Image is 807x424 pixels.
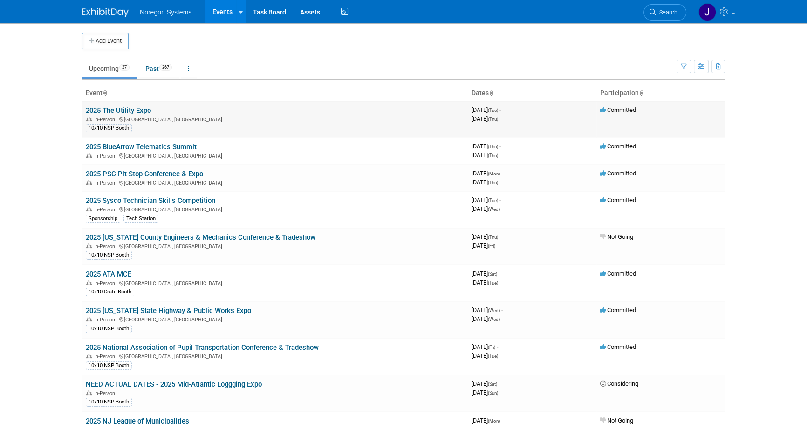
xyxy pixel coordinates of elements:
a: Search [643,4,686,21]
span: - [501,417,503,424]
a: Sort by Event Name [103,89,107,97]
span: (Wed) [488,317,500,322]
a: 2025 National Association of Pupil Transportation Conference & Tradeshow [86,343,319,352]
div: [GEOGRAPHIC_DATA], [GEOGRAPHIC_DATA] [86,242,464,250]
span: Considering [600,380,638,387]
span: Committed [600,106,636,113]
span: (Tue) [488,354,498,359]
div: [GEOGRAPHIC_DATA], [GEOGRAPHIC_DATA] [86,315,464,323]
span: Committed [600,196,636,203]
div: [GEOGRAPHIC_DATA], [GEOGRAPHIC_DATA] [86,352,464,360]
img: In-Person Event [86,243,92,248]
span: In-Person [94,153,118,159]
img: In-Person Event [86,117,92,121]
span: - [499,196,501,203]
span: (Thu) [488,153,498,158]
span: - [499,106,501,113]
a: 2025 BlueArrow Telematics Summit [86,143,197,151]
span: [DATE] [472,306,503,313]
div: [GEOGRAPHIC_DATA], [GEOGRAPHIC_DATA] [86,152,464,159]
span: [DATE] [472,343,498,350]
button: Add Event [82,33,129,49]
span: (Thu) [488,117,498,122]
a: 2025 [US_STATE] County Engineers & Mechanics Conference & Tradeshow [86,233,315,242]
img: In-Person Event [86,390,92,395]
a: Past267 [138,60,179,77]
img: In-Person Event [86,153,92,158]
span: (Mon) [488,418,500,424]
span: (Sat) [488,382,497,387]
span: Committed [600,343,636,350]
span: In-Person [94,280,118,286]
span: (Wed) [488,308,500,313]
span: [DATE] [472,417,503,424]
span: [DATE] [472,196,501,203]
div: [GEOGRAPHIC_DATA], [GEOGRAPHIC_DATA] [86,279,464,286]
img: In-Person Event [86,317,92,321]
th: Dates [468,85,596,101]
span: [DATE] [472,170,503,177]
img: In-Person Event [86,354,92,358]
span: (Thu) [488,144,498,149]
span: Not Going [600,233,633,240]
span: [DATE] [472,315,500,322]
span: In-Person [94,207,118,213]
a: Sort by Start Date [489,89,493,97]
span: (Tue) [488,198,498,203]
span: (Tue) [488,108,498,113]
span: [DATE] [472,143,501,150]
span: In-Person [94,180,118,186]
span: [DATE] [472,270,500,277]
div: [GEOGRAPHIC_DATA], [GEOGRAPHIC_DATA] [86,205,464,213]
span: [DATE] [472,205,500,212]
span: [DATE] [472,352,498,359]
span: In-Person [94,354,118,360]
span: In-Person [94,117,118,123]
a: Upcoming27 [82,60,137,77]
span: [DATE] [472,389,498,396]
span: [DATE] [472,233,501,240]
span: 267 [159,64,172,71]
span: - [499,233,501,240]
div: [GEOGRAPHIC_DATA], [GEOGRAPHIC_DATA] [86,115,464,123]
span: - [499,143,501,150]
div: Tech Station [123,215,158,223]
span: (Sat) [488,271,497,277]
span: In-Person [94,317,118,323]
div: 10x10 NSP Booth [86,361,132,370]
span: [DATE] [472,115,498,122]
span: [DATE] [472,380,500,387]
span: In-Person [94,390,118,396]
span: [DATE] [472,279,498,286]
img: In-Person Event [86,207,92,211]
span: Committed [600,170,636,177]
span: Noregon Systems [140,8,191,16]
a: 2025 PSC Pit Stop Conference & Expo [86,170,203,178]
div: [GEOGRAPHIC_DATA], [GEOGRAPHIC_DATA] [86,179,464,186]
a: NEED ACTUAL DATES - 2025 Mid-Atlantic Loggging Expo [86,380,262,389]
div: 10x10 NSP Booth [86,398,132,406]
img: Johana Gil [698,3,716,21]
div: 10x10 NSP Booth [86,124,132,132]
span: [DATE] [472,179,498,186]
th: Event [82,85,468,101]
span: Committed [600,306,636,313]
span: Not Going [600,417,633,424]
span: [DATE] [472,242,495,249]
a: Sort by Participation Type [639,89,643,97]
span: [DATE] [472,106,501,113]
span: (Fri) [488,243,495,249]
span: (Thu) [488,180,498,185]
span: Committed [600,270,636,277]
a: 2025 Sysco Technician Skills Competition [86,196,215,205]
th: Participation [596,85,725,101]
div: 10x10 NSP Booth [86,325,132,333]
span: (Mon) [488,171,500,176]
span: - [497,343,498,350]
img: In-Person Event [86,180,92,185]
a: 2025 The Utility Expo [86,106,151,115]
span: - [499,270,500,277]
img: In-Person Event [86,280,92,285]
div: 10x10 NSP Booth [86,251,132,259]
span: - [501,170,503,177]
